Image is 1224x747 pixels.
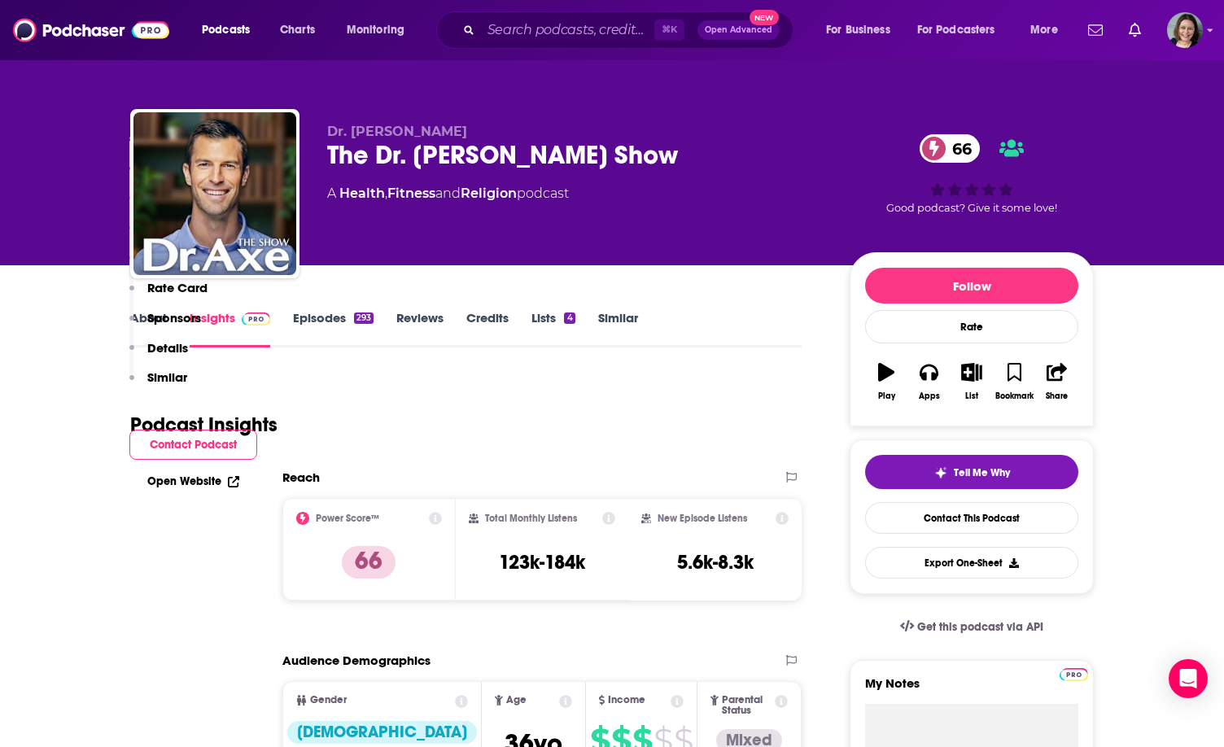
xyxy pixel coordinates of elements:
[280,19,315,41] span: Charts
[435,186,461,201] span: and
[461,186,517,201] a: Religion
[993,352,1035,411] button: Bookmark
[129,369,187,400] button: Similar
[531,310,575,347] a: Lists4
[936,134,980,163] span: 66
[995,391,1034,401] div: Bookmark
[282,470,320,485] h2: Reach
[951,352,993,411] button: List
[1167,12,1203,48] button: Show profile menu
[316,513,379,524] h2: Power Score™
[485,513,577,524] h2: Total Monthly Listens
[826,19,890,41] span: For Business
[1060,666,1088,681] a: Pro website
[481,17,654,43] input: Search podcasts, credits, & more...
[282,653,431,668] h2: Audience Demographics
[1167,12,1203,48] span: Logged in as micglogovac
[917,19,995,41] span: For Podcasters
[658,513,747,524] h2: New Episode Listens
[1167,12,1203,48] img: User Profile
[506,695,527,705] span: Age
[339,186,385,201] a: Health
[815,17,911,43] button: open menu
[865,310,1078,343] div: Rate
[887,607,1056,647] a: Get this podcast via API
[129,340,188,370] button: Details
[1082,16,1109,44] a: Show notifications dropdown
[1019,17,1078,43] button: open menu
[608,695,645,705] span: Income
[147,310,201,325] p: Sponsors
[310,695,347,705] span: Gender
[865,502,1078,534] a: Contact This Podcast
[13,15,169,46] img: Podchaser - Follow, Share and Rate Podcasts
[327,184,569,203] div: A podcast
[347,19,404,41] span: Monitoring
[385,186,387,201] span: ,
[850,124,1094,225] div: 66Good podcast? Give it some love!
[466,310,509,347] a: Credits
[452,11,809,49] div: Search podcasts, credits, & more...
[335,17,426,43] button: open menu
[954,466,1010,479] span: Tell Me Why
[1122,16,1147,44] a: Show notifications dropdown
[293,310,374,347] a: Episodes293
[387,186,435,201] a: Fitness
[147,369,187,385] p: Similar
[722,695,772,716] span: Parental Status
[129,430,257,460] button: Contact Podcast
[878,391,895,401] div: Play
[1046,391,1068,401] div: Share
[919,391,940,401] div: Apps
[907,17,1019,43] button: open menu
[697,20,780,40] button: Open AdvancedNew
[865,675,1078,704] label: My Notes
[886,202,1057,214] span: Good podcast? Give it some love!
[865,268,1078,304] button: Follow
[750,10,779,25] span: New
[865,352,907,411] button: Play
[129,310,201,340] button: Sponsors
[920,134,980,163] a: 66
[202,19,250,41] span: Podcasts
[598,310,638,347] a: Similar
[1030,19,1058,41] span: More
[865,455,1078,489] button: tell me why sparkleTell Me Why
[499,550,585,574] h3: 123k-184k
[396,310,444,347] a: Reviews
[327,124,467,139] span: Dr. [PERSON_NAME]
[287,721,477,744] div: [DEMOGRAPHIC_DATA]
[1060,668,1088,681] img: Podchaser Pro
[865,547,1078,579] button: Export One-Sheet
[354,312,374,324] div: 293
[269,17,325,43] a: Charts
[564,312,575,324] div: 4
[133,112,296,275] img: The Dr. Josh Axe Show
[917,620,1043,634] span: Get this podcast via API
[677,550,754,574] h3: 5.6k-8.3k
[907,352,950,411] button: Apps
[1036,352,1078,411] button: Share
[147,340,188,356] p: Details
[705,26,772,34] span: Open Advanced
[147,474,239,488] a: Open Website
[965,391,978,401] div: List
[934,466,947,479] img: tell me why sparkle
[654,20,684,41] span: ⌘ K
[342,546,396,579] p: 66
[190,17,271,43] button: open menu
[1169,659,1208,698] div: Open Intercom Messenger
